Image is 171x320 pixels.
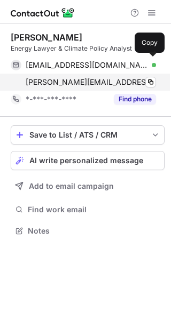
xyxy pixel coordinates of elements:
[26,60,148,70] span: [EMAIL_ADDRESS][DOMAIN_NAME]
[11,125,165,145] button: save-profile-one-click
[26,77,156,87] span: [PERSON_NAME][EMAIL_ADDRESS][PERSON_NAME][DOMAIN_NAME]
[29,182,114,190] span: Add to email campaign
[28,205,160,214] span: Find work email
[11,44,165,53] div: Energy Lawyer & Climate Policy Analyst
[29,131,146,139] div: Save to List / ATS / CRM
[11,32,82,43] div: [PERSON_NAME]
[11,223,165,238] button: Notes
[114,94,156,105] button: Reveal Button
[11,177,165,196] button: Add to email campaign
[11,202,165,217] button: Find work email
[28,226,160,236] span: Notes
[11,6,75,19] img: ContactOut v5.3.10
[11,151,165,170] button: AI write personalized message
[29,156,143,165] span: AI write personalized message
